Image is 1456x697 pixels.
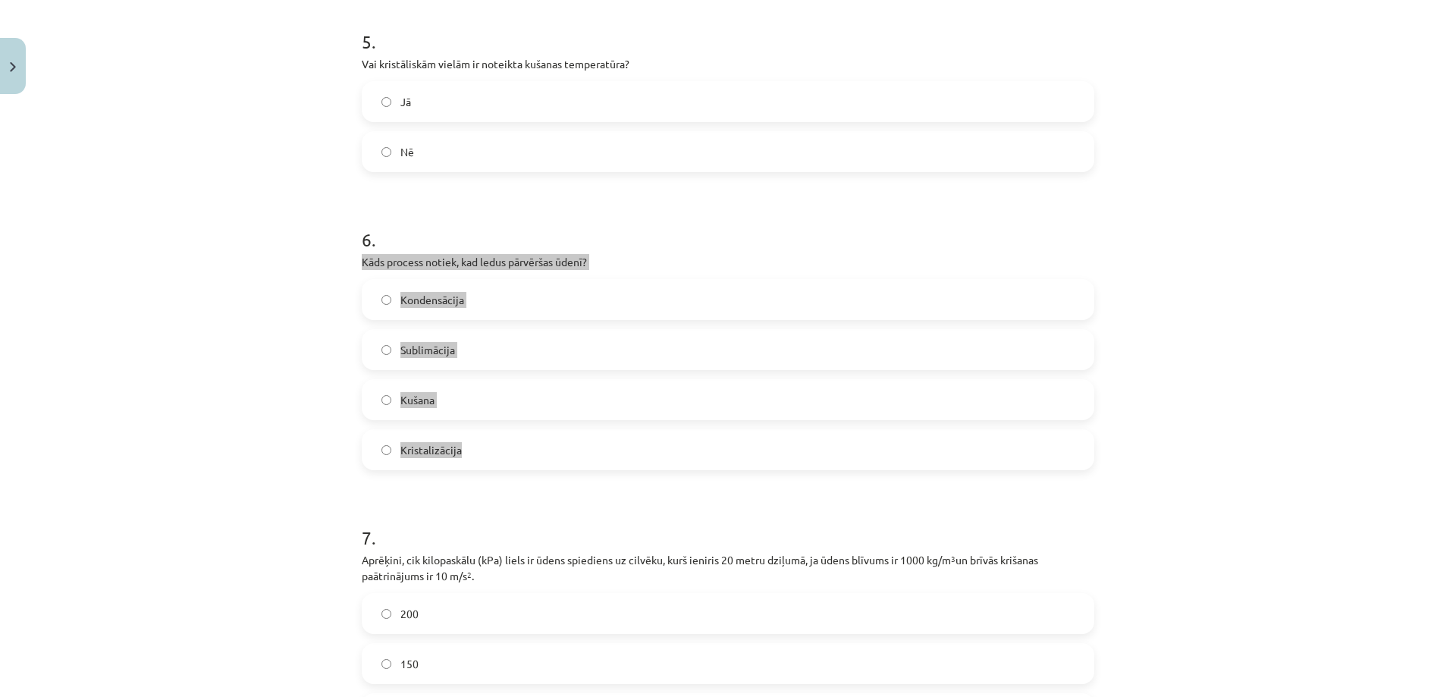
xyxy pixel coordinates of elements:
[362,552,1094,584] p: Aprēķini, cik kilopaskālu (kPa) liels ir ūdens spiediens uz cilvēku, kurš ieniris 20 metru dziļum...
[951,553,955,564] sup: 3
[400,94,411,110] span: Jā
[381,97,391,107] input: Jā
[381,295,391,305] input: Kondensācija
[381,445,391,455] input: Kristalizācija
[381,395,391,405] input: Kušana
[362,501,1094,548] h1: 7 .
[381,659,391,669] input: 150
[362,254,1094,270] p: Kāds process notiek, kad ledus pārvēršas ūdenī?
[400,392,435,408] span: Kušana
[400,442,462,458] span: Kristalizācija
[400,144,414,160] span: Nē
[400,606,419,622] span: 200
[467,569,472,580] sup: 2
[381,147,391,157] input: Nē
[381,345,391,355] input: Sublimācija
[400,656,419,672] span: 150
[400,292,464,308] span: Kondensācija
[362,5,1094,52] h1: 5 .
[10,62,16,72] img: icon-close-lesson-0947bae3869378f0d4975bcd49f059093ad1ed9edebbc8119c70593378902aed.svg
[362,203,1094,250] h1: 6 .
[400,342,455,358] span: Sublimācija
[362,56,1094,72] p: Vai kristāliskām vielām ir noteikta kušanas temperatūra?
[381,609,391,619] input: 200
